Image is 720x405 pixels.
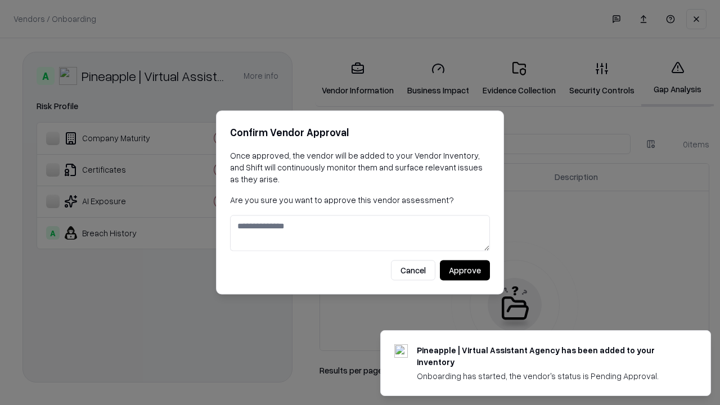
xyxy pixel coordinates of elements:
div: Pineapple | Virtual Assistant Agency has been added to your inventory [417,344,683,368]
button: Cancel [391,260,435,281]
p: Once approved, the vendor will be added to your Vendor Inventory, and Shift will continuously mon... [230,150,490,185]
button: Approve [440,260,490,281]
div: Onboarding has started, the vendor's status is Pending Approval. [417,370,683,382]
h2: Confirm Vendor Approval [230,124,490,141]
p: Are you sure you want to approve this vendor assessment? [230,194,490,206]
img: trypineapple.com [394,344,408,358]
